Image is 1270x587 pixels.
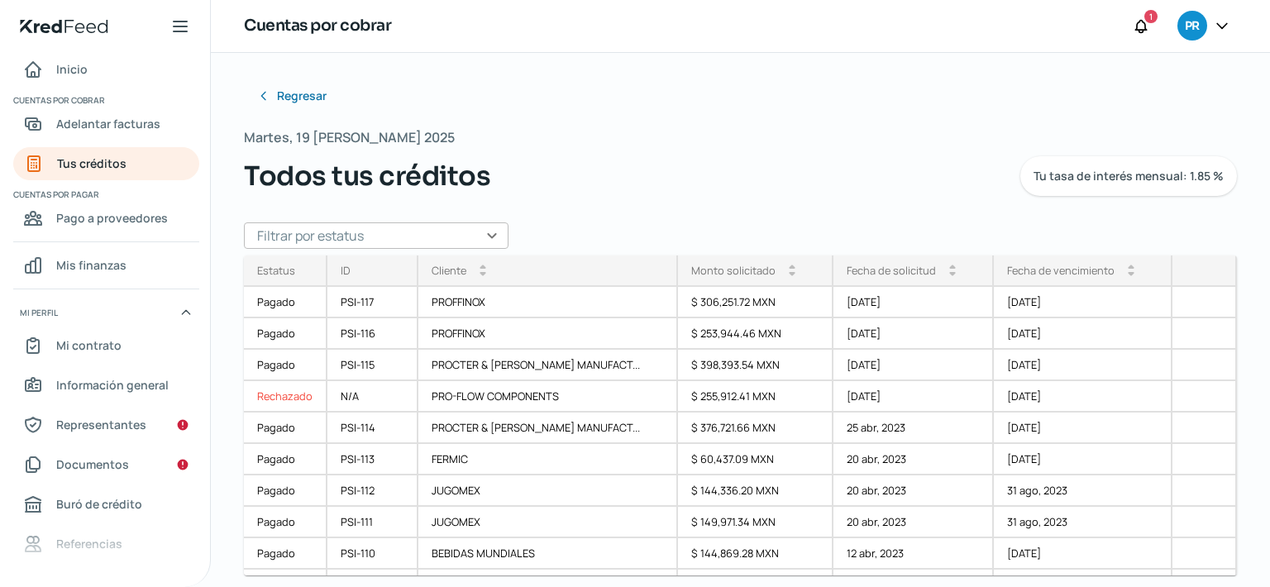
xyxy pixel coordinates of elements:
div: JUGOMEX [418,475,678,507]
div: PSI-117 [327,287,418,318]
a: Rechazado [244,381,327,413]
div: 20 abr, 2023 [833,444,994,475]
div: JUGOMEX [418,507,678,538]
span: Referencias [56,533,122,554]
div: PSI-111 [327,507,418,538]
div: 20 abr, 2023 [833,507,994,538]
div: Fecha de solicitud [847,263,936,278]
span: Cuentas por cobrar [13,93,197,107]
div: $ 144,336.20 MXN [678,475,833,507]
div: PSI-116 [327,318,418,350]
span: Pago a proveedores [56,208,168,228]
a: Adelantar facturas [13,107,199,141]
span: Mi perfil [20,305,58,320]
div: [DATE] [833,381,994,413]
div: $ 60,437.09 MXN [678,444,833,475]
a: Pagado [244,475,327,507]
a: Inicio [13,53,199,86]
div: PSI-114 [327,413,418,444]
div: [DATE] [994,287,1172,318]
div: $ 306,251.72 MXN [678,287,833,318]
span: Mis finanzas [56,255,127,275]
div: 20 abr, 2023 [833,475,994,507]
div: [DATE] [994,350,1172,381]
a: Pagado [244,413,327,444]
span: Tus créditos [57,153,127,174]
span: Cuentas por pagar [13,187,197,202]
a: Mi contrato [13,329,199,362]
div: Fecha de vencimiento [1007,263,1115,278]
a: Tus créditos [13,147,199,180]
div: $ 253,944.46 MXN [678,318,833,350]
a: Documentos [13,448,199,481]
a: Pagado [244,350,327,381]
span: Información general [56,375,169,395]
a: Mis finanzas [13,249,199,282]
div: 31 ago, 2023 [994,475,1172,507]
a: Buró de crédito [13,488,199,521]
span: Tu tasa de interés mensual: 1.85 % [1034,170,1224,182]
div: PSI-110 [327,538,418,570]
i: arrow_drop_down [789,270,795,277]
a: Referencias [13,527,199,561]
div: [DATE] [994,381,1172,413]
div: $ 255,912.41 MXN [678,381,833,413]
h1: Cuentas por cobrar [244,14,391,38]
div: 25 abr, 2023 [833,413,994,444]
div: $ 144,869.28 MXN [678,538,833,570]
span: Mi contrato [56,335,122,356]
a: Pagado [244,318,327,350]
span: Martes, 19 [PERSON_NAME] 2025 [244,126,455,150]
span: Inicio [56,59,88,79]
i: arrow_drop_down [949,270,956,277]
div: $ 376,721.66 MXN [678,413,833,444]
div: ID [341,263,351,278]
div: BEBIDAS MUNDIALES [418,538,678,570]
i: arrow_drop_down [480,270,486,277]
div: Pagado [244,444,327,475]
span: Documentos [56,454,129,475]
div: PRO-FLOW COMPONENTS [418,381,678,413]
div: PSI-113 [327,444,418,475]
a: Información general [13,369,199,402]
div: PSI-115 [327,350,418,381]
span: Representantes [56,414,146,435]
a: Representantes [13,408,199,441]
div: [DATE] [994,444,1172,475]
div: [DATE] [994,318,1172,350]
div: [DATE] [994,413,1172,444]
div: $ 149,971.34 MXN [678,507,833,538]
div: 31 ago, 2023 [994,507,1172,538]
div: [DATE] [833,287,994,318]
div: 12 abr, 2023 [833,538,994,570]
div: Estatus [257,263,295,278]
div: [DATE] [833,318,994,350]
a: Pagado [244,287,327,318]
span: Buró de crédito [56,494,142,514]
div: FERMIC [418,444,678,475]
span: 1 [1149,9,1153,24]
div: N/A [327,381,418,413]
div: PSI-112 [327,475,418,507]
span: Adelantar facturas [56,113,160,134]
div: [DATE] [833,350,994,381]
span: Todos tus créditos [244,156,490,196]
div: PROCTER & [PERSON_NAME] MANUFACT... [418,413,678,444]
div: Monto solicitado [691,263,776,278]
a: Pagado [244,507,327,538]
div: PROFFINOX [418,287,678,318]
a: Pago a proveedores [13,202,199,235]
div: PROCTER & [PERSON_NAME] MANUFACT... [418,350,678,381]
div: [DATE] [994,538,1172,570]
a: Pagado [244,538,327,570]
i: arrow_drop_down [1128,270,1134,277]
span: Regresar [277,90,327,102]
div: PROFFINOX [418,318,678,350]
button: Regresar [244,79,340,112]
